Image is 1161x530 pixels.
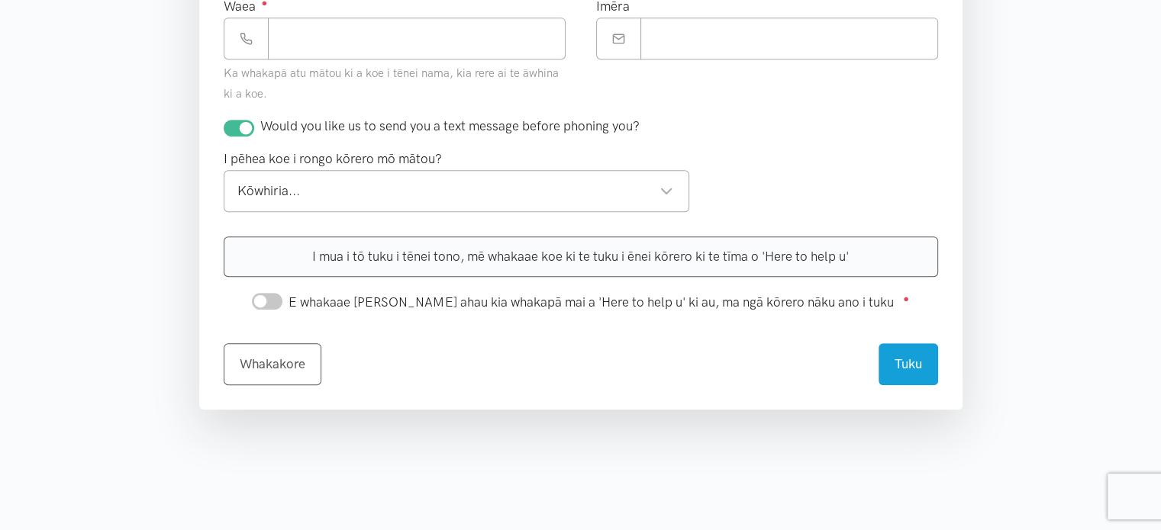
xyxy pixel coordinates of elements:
[237,181,674,201] div: Kōwhiria...
[224,149,442,169] label: I pēhea koe i rongo kōrero mō mātou?
[224,66,559,101] small: Ka whakapā atu mātou ki a koe i tēnei nama, kia rere ai te āwhina ki a koe.
[640,18,938,59] input: Email
[224,236,938,277] div: I mua i tō tuku i tēnei tono, mē whakaae koe ki te tuku i ēnei kōrero ki te tīma o 'Here to help u'
[260,118,640,133] span: Would you like us to send you a text message before phoning you?
[879,343,938,385] button: Tuku
[224,343,321,385] a: Whakakore
[289,294,894,310] span: E whakaae [PERSON_NAME] ahau kia whakapā mai a 'Here to help u' ki au, ma ngā kōrero nāku ano i tuku
[268,18,566,59] input: Phone number
[903,293,909,304] sup: ●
